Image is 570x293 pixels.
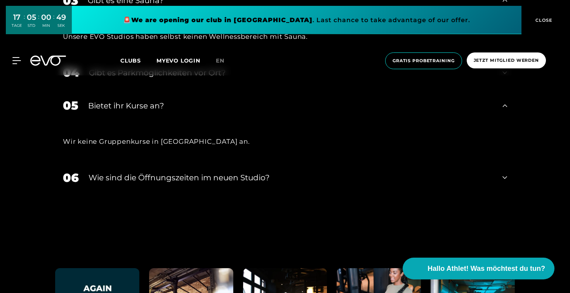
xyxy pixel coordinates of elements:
div: TAGE [12,23,22,28]
button: CLOSE [521,6,564,34]
span: en [216,57,224,64]
div: MIN [41,23,51,28]
a: Gratis Probetraining [383,52,464,69]
div: 05 [27,12,36,23]
div: SEK [56,23,66,28]
span: Gratis Probetraining [393,58,455,64]
span: Hallo Athlet! Was möchtest du tun? [427,263,545,274]
a: Jetzt Mitglied werden [464,52,548,69]
span: Clubs [120,57,141,64]
div: ​Wie sind die Öffnungszeiten im neuen Studio? [89,172,493,183]
a: Clubs [120,57,156,64]
div: : [53,12,54,33]
div: STD [27,23,36,28]
div: 49 [56,12,66,23]
div: 05 [63,97,78,114]
div: 17 [12,12,22,23]
div: : [24,12,25,33]
span: CLOSE [534,17,553,24]
span: Jetzt Mitglied werden [474,57,539,64]
a: MYEVO LOGIN [156,57,200,64]
button: Hallo Athlet! Was möchtest du tun? [403,258,554,279]
div: : [38,12,39,33]
div: Wir keine Gruppenkurse in [GEOGRAPHIC_DATA] an. [63,135,507,148]
div: 00 [41,12,51,23]
div: 06 [63,169,79,187]
a: en [216,56,234,65]
div: Bietet ihr Kurse an? [88,100,493,112]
